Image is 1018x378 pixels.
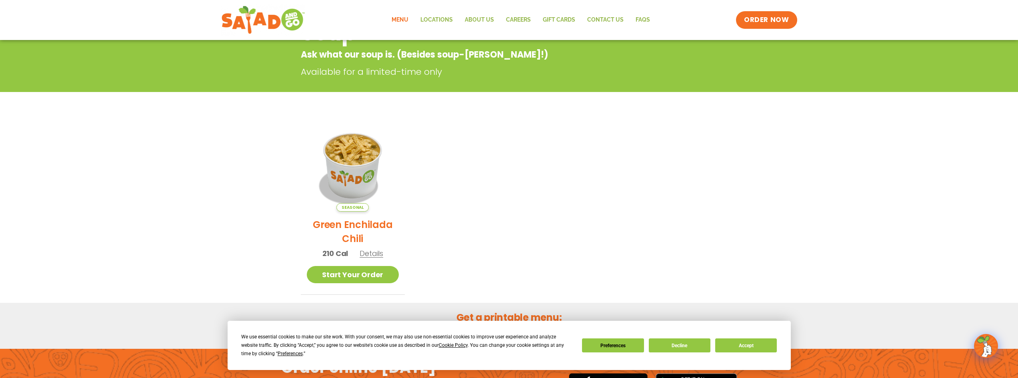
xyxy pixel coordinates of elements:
nav: Menu [386,11,656,29]
img: wpChatIcon [975,335,997,357]
span: 210 Cal [322,248,348,259]
span: Seasonal [336,203,369,212]
a: About Us [459,11,500,29]
span: Cookie Policy [439,342,468,348]
a: Careers [500,11,537,29]
h2: Get a printable menu: [301,310,718,324]
img: Product photo for Green Enchilada Chili [307,119,399,212]
button: Preferences [582,338,644,352]
p: Ask what our soup is. (Besides soup-[PERSON_NAME]!) [301,48,653,61]
button: Decline [649,338,710,352]
a: Locations [414,11,459,29]
a: FAQs [630,11,656,29]
span: Preferences [278,351,303,356]
button: Accept [715,338,777,352]
a: GIFT CARDS [537,11,581,29]
div: We use essential cookies to make our site work. With your consent, we may also use non-essential ... [241,333,572,358]
h2: Green Enchilada Chili [307,218,399,246]
p: Available for a limited-time only [301,65,657,78]
a: Contact Us [581,11,630,29]
span: ORDER NOW [744,15,789,25]
span: Details [360,248,383,258]
a: ORDER NOW [736,11,797,29]
div: Cookie Consent Prompt [228,321,791,370]
a: Menu [386,11,414,29]
a: Start Your Order [307,266,399,283]
img: new-SAG-logo-768×292 [221,4,306,36]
